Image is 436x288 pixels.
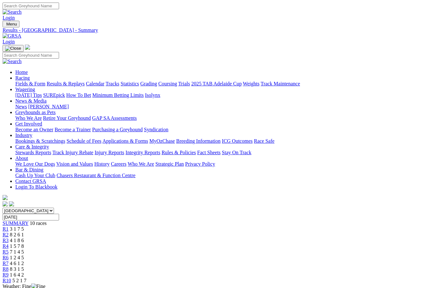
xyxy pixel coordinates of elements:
img: Search [3,9,22,15]
div: Get Involved [15,127,433,133]
a: Home [15,69,28,75]
a: Isolynx [145,92,160,98]
a: Fields & Form [15,81,45,86]
a: SUREpick [43,92,65,98]
a: Strategic Plan [155,161,184,167]
a: [PERSON_NAME] [28,104,69,109]
img: Close [5,46,21,51]
a: About [15,155,28,161]
a: Cash Up Your Club [15,173,55,178]
a: Privacy Policy [185,161,215,167]
a: Stay On Track [222,150,251,155]
a: R4 [3,243,9,249]
a: Fact Sheets [197,150,221,155]
a: News [15,104,27,109]
a: Injury Reports [94,150,124,155]
a: Bar & Dining [15,167,43,172]
a: R8 [3,266,9,272]
a: SUMMARY [3,220,28,226]
a: Contact GRSA [15,178,46,184]
span: 7 1 4 5 [10,249,24,255]
a: Schedule of Fees [66,138,101,144]
div: News & Media [15,104,433,110]
a: Become a Trainer [55,127,91,132]
a: Login [3,15,15,20]
span: Menu [6,22,17,26]
div: Wagering [15,92,433,98]
span: 1 5 7 8 [10,243,24,249]
div: Results - [GEOGRAPHIC_DATA] - Summary [3,27,433,33]
span: 1 2 4 5 [10,255,24,260]
div: Racing [15,81,433,87]
span: 4 1 8 6 [10,238,24,243]
a: GAP SA Assessments [92,115,137,121]
div: Bar & Dining [15,173,433,178]
a: Racing [15,75,30,81]
a: Careers [111,161,126,167]
span: 4 6 1 2 [10,261,24,266]
a: R10 [3,278,11,283]
a: Who We Are [15,115,42,121]
span: 3 1 7 5 [10,226,24,232]
button: Toggle navigation [3,21,19,27]
a: Get Involved [15,121,42,126]
img: twitter.svg [9,201,14,206]
a: Results & Replays [47,81,85,86]
a: Care & Integrity [15,144,49,149]
a: Breeding Information [176,138,221,144]
div: Greyhounds as Pets [15,115,433,121]
img: GRSA [3,33,21,39]
a: Login To Blackbook [15,184,57,190]
a: MyOzChase [149,138,175,144]
a: Purchasing a Greyhound [92,127,143,132]
a: Track Maintenance [261,81,300,86]
a: Industry [15,133,32,138]
a: ICG Outcomes [222,138,252,144]
button: Toggle navigation [3,45,24,52]
img: logo-grsa-white.png [25,45,30,50]
a: Syndication [144,127,168,132]
a: [DATE] Tips [15,92,42,98]
a: Bookings & Scratchings [15,138,65,144]
a: Minimum Betting Limits [92,92,144,98]
img: Search [3,59,22,64]
span: 8 3 1 5 [10,266,24,272]
span: R7 [3,261,9,266]
img: facebook.svg [3,201,8,206]
a: Integrity Reports [125,150,160,155]
a: Race Safe [254,138,274,144]
a: R1 [3,226,9,232]
a: How To Bet [66,92,91,98]
div: Industry [15,138,433,144]
a: R6 [3,255,9,260]
a: Who We Are [128,161,154,167]
span: 1 6 4 2 [10,272,24,277]
span: 5 2 1 7 [12,278,26,283]
a: Grading [140,81,157,86]
a: R5 [3,249,9,255]
a: Coursing [158,81,177,86]
input: Search [3,52,59,59]
a: Rules & Policies [162,150,196,155]
a: Retire Your Greyhound [43,115,91,121]
a: Greyhounds as Pets [15,110,56,115]
a: Login [3,39,15,44]
a: News & Media [15,98,47,104]
a: Calendar [86,81,104,86]
a: Weights [243,81,259,86]
a: R3 [3,238,9,243]
div: About [15,161,433,167]
a: Track Injury Rebate [52,150,93,155]
a: Tracks [106,81,119,86]
span: 8 2 6 1 [10,232,24,237]
a: Statistics [121,81,139,86]
a: R9 [3,272,9,277]
a: Wagering [15,87,35,92]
